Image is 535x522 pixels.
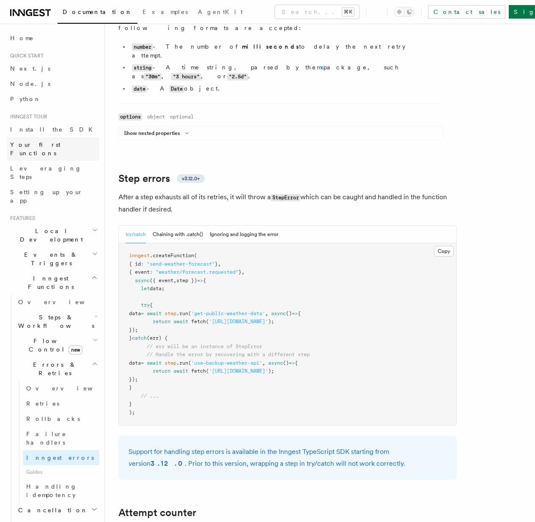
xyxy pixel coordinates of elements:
span: () [286,310,292,316]
span: Errors & Retries [15,360,92,377]
a: ms [317,64,324,71]
span: Node.js [10,80,50,87]
span: data [129,310,141,316]
a: Failure handlers [23,426,99,450]
span: Your first Functions [10,141,60,157]
code: date [132,85,147,93]
span: // err will be an instance of StepError [147,343,262,349]
span: ); [268,368,274,374]
button: try/catch [126,226,146,243]
span: Overview [18,299,105,305]
span: ( [188,310,191,316]
span: step [165,310,176,316]
span: async [135,277,150,283]
span: 'use-backup-weather-api' [191,360,262,366]
span: Setting up your app [10,189,83,204]
span: '[URL][DOMAIN_NAME]' [209,319,268,324]
span: , [218,261,221,267]
span: ({ event [150,277,173,283]
button: Events & Triggers [7,247,99,271]
span: Local Development [7,227,92,244]
a: Step errorsv3.12.0+ [118,173,205,184]
span: Inngest tour [7,113,47,120]
a: Handling idempotency [23,479,99,503]
code: Date [169,85,184,93]
button: Show nested properties [124,130,192,137]
span: await [173,319,188,324]
a: AgentKit [193,3,248,23]
span: { event [129,269,150,275]
span: ( [206,368,209,374]
span: async [271,310,286,316]
span: Next.js [10,65,50,72]
span: { [298,310,301,316]
span: Retries [26,400,59,407]
code: "30m" [144,73,162,80]
span: Handling idempotency [26,483,77,498]
button: Inngest Functions [7,271,99,294]
span: AgentKit [198,8,243,15]
li: - A object. [129,84,443,93]
span: step [165,360,176,366]
span: (err) { [147,335,167,341]
span: ); [268,319,274,324]
span: Examples [143,8,188,15]
span: new [69,345,82,354]
span: => [197,277,203,283]
a: Install the SDK [7,122,99,137]
span: .run [176,360,188,366]
a: Retries [23,396,99,411]
span: await [173,368,188,374]
a: Python [7,91,99,107]
span: }); [129,376,138,382]
button: Chaining with .catch() [153,226,203,243]
span: = [141,360,144,366]
span: async [268,360,283,366]
code: options [118,113,142,121]
code: number [132,44,153,51]
span: catch [132,335,147,341]
button: Toggle dark mode [394,7,414,17]
span: Steps & Workflows [15,313,94,330]
span: return [153,368,170,374]
span: Python [10,96,41,102]
span: Rollbacks [26,415,80,422]
span: => [289,360,295,366]
li: - The number of to delay the next retry attempt. [129,42,443,60]
span: "weather/forecast.requested" [156,269,239,275]
span: Inngest Functions [7,274,91,291]
span: data; [150,286,165,291]
span: v3.12.0+ [182,175,200,182]
span: return [153,319,170,324]
a: Inngest errors [23,450,99,465]
span: Features [7,215,35,222]
span: fetch [191,319,206,324]
a: Leveraging Steps [7,161,99,184]
dd: object [147,113,165,120]
code: "3 hours" [171,73,201,80]
dd: optional [170,113,194,120]
span: await [147,360,162,366]
span: Documentation [63,8,132,15]
span: Flow Control [15,337,93,354]
strong: milliseconds [242,43,299,50]
span: Leveraging Steps [10,165,82,180]
span: : [141,261,144,267]
span: } [215,261,218,267]
button: Steps & Workflows [15,310,99,333]
span: Install the SDK [10,126,98,133]
code: string [132,64,153,71]
button: Copy [434,246,454,257]
a: Documentation [58,3,137,24]
span: .run [176,310,188,316]
span: let [141,286,150,291]
code: "2.5d" [227,73,248,80]
span: Quick start [7,52,44,59]
span: inngest [129,253,150,258]
li: - A time string, parsed by the package, such as , , or . [129,63,443,81]
span: Guides [23,465,99,479]
a: Examples [137,3,193,23]
button: Local Development [7,223,99,247]
span: { id [129,261,141,267]
span: } [239,269,241,275]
